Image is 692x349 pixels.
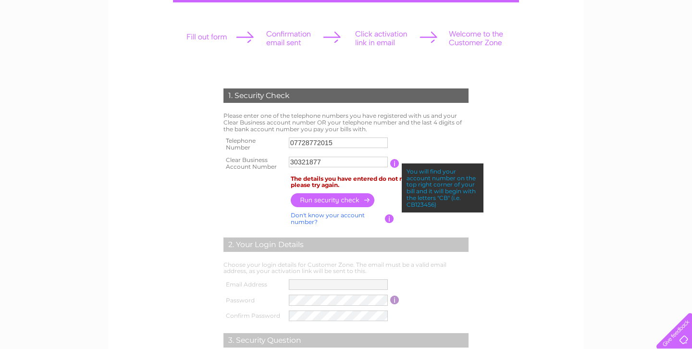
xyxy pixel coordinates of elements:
[223,237,469,252] div: 2. Your Login Details
[511,5,577,17] a: 0333 014 3131
[663,41,686,48] a: Contact
[221,308,286,324] th: Confirm Password
[390,296,399,304] input: Information
[221,135,286,154] th: Telephone Number
[581,41,603,48] a: Energy
[221,154,286,173] th: Clear Business Account Number
[223,88,469,103] div: 1. Security Check
[221,277,286,292] th: Email Address
[221,292,286,308] th: Password
[291,212,365,225] a: Don't know your account number?
[223,333,469,348] div: 3. Security Question
[120,5,574,47] div: Clear Business is a trading name of Verastar Limited (registered in [GEOGRAPHIC_DATA] No. 3667643...
[385,214,394,223] input: Information
[221,110,471,135] td: Please enter one of the telephone numbers you have registered with us and your Clear Business acc...
[643,41,657,48] a: Blog
[288,173,471,191] td: The details you have entered do not match our records, please try again.
[221,259,471,277] td: Choose your login details for Customer Zone. The email must be a valid email address, as your act...
[557,41,576,48] a: Water
[402,163,483,213] div: You will find your account number on the top right corner of your bill and it will begin with the...
[608,41,637,48] a: Telecoms
[24,25,73,54] img: logo.png
[390,159,399,168] input: Information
